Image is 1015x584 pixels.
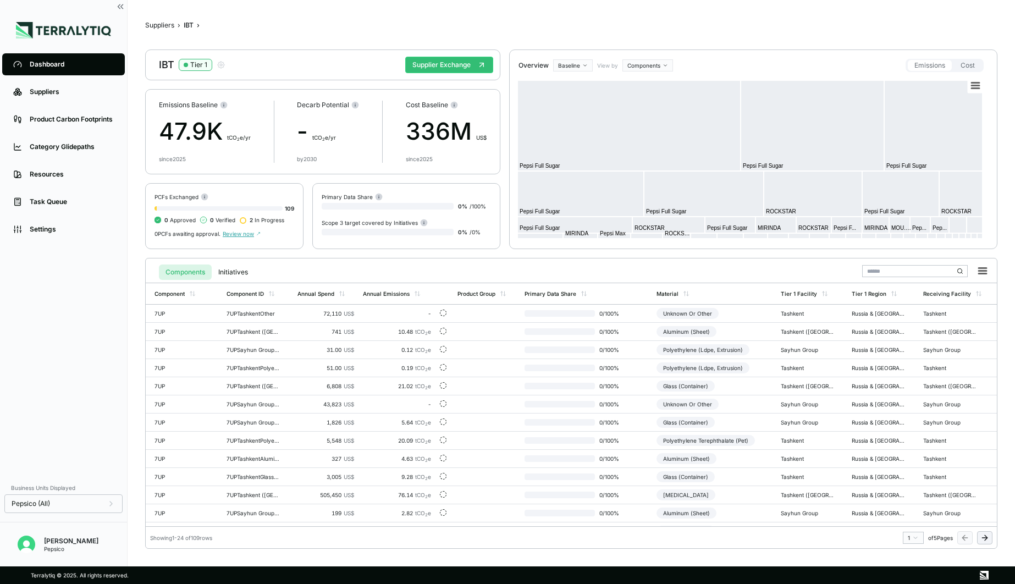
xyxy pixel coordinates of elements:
div: Tier 1 Facility [781,290,817,297]
span: In Progress [250,217,284,223]
div: Polyethylene (Ldpe, Extrusion) [657,362,749,373]
div: Russia & [GEOGRAPHIC_DATA] [852,401,904,407]
div: [MEDICAL_DATA] [657,526,715,537]
div: Dashboard [30,60,114,69]
div: Unknown Or Other [657,308,719,319]
text: Pepsi Full Sugar [520,163,560,169]
span: US$ [344,510,354,516]
div: Glass (Container) [657,381,715,392]
span: Approved [164,217,196,223]
div: Tashkent [781,455,834,462]
span: t CO e/yr [227,134,251,141]
span: US$ [344,310,354,317]
button: 1 [903,532,924,544]
span: / 0 % [470,229,481,235]
div: 7UPTashkentAluminum (sheet) [227,455,279,462]
span: 0 / 100 % [595,365,630,371]
sub: 2 [425,367,428,372]
span: tCO e [415,383,431,389]
text: MOU.… [891,225,911,231]
text: ROCKSTAR [635,225,665,231]
div: Settings [30,225,114,234]
div: Tashkent [923,310,976,317]
div: 31.00 [297,346,354,353]
span: › [178,21,180,30]
button: Initiatives [212,265,255,280]
div: Scope 3 target covered by Initiatives [322,218,428,227]
div: 327 [297,455,354,462]
div: Russia & [GEOGRAPHIC_DATA] [852,419,904,426]
span: 0 / 100 % [595,310,630,317]
span: US$ [344,473,354,480]
span: US$ [344,437,354,444]
div: [MEDICAL_DATA] [657,489,715,500]
span: US$ [344,419,354,426]
div: 5.64 [363,419,431,426]
span: US$ [344,401,354,407]
div: Russia & [GEOGRAPHIC_DATA] [852,365,904,371]
div: Annual Spend [297,290,334,297]
span: US$ [344,455,354,462]
span: of 5 Pages [928,535,953,541]
span: tCO e [415,419,431,426]
span: / 100 % [470,203,486,210]
span: Pepsico (All) [12,499,50,508]
span: 0 / 100 % [595,328,630,335]
div: Tashkent [781,473,834,480]
div: Component [155,290,185,297]
text: Pepsi Full Sugar [520,208,560,214]
span: US$ [476,134,487,141]
div: Tashkent [923,437,976,444]
div: 7UP [155,328,207,335]
div: Polyethylene (Ldpe, Extrusion) [657,344,749,355]
div: Tashkent [923,365,976,371]
text: MIRINDA [758,225,781,231]
div: - [363,310,431,317]
span: 0 / 100 % [595,492,630,498]
div: 7UPTashkentOther [227,310,279,317]
div: 10.48 [363,328,431,335]
text: Pepsi F... [834,225,856,231]
text: ROCKS… [665,230,690,236]
div: Aluminum (Sheet) [657,453,716,464]
div: Aluminum (Sheet) [657,326,716,337]
span: › [197,21,200,30]
div: 7UPTashkentPolyethylene terephthalate (PET) [227,437,279,444]
span: US$ [344,365,354,371]
div: 76.14 [363,492,431,498]
div: Sayhun Group [923,510,976,516]
div: 7UP [155,310,207,317]
div: 9.28 [363,473,431,480]
sub: 2 [425,458,428,463]
sub: 2 [425,440,428,445]
div: Product Carbon Footprints [30,115,114,124]
div: Glass (Container) [657,471,715,482]
span: t CO e/yr [312,134,336,141]
div: 6,808 [297,383,354,389]
button: Cost [954,60,981,71]
div: 43,823 [297,401,354,407]
span: tCO e [415,492,431,498]
sub: 2 [237,137,240,142]
sub: 2 [425,476,428,481]
text: Pep... [912,225,926,231]
span: US$ [344,328,354,335]
div: Primary Data Share [525,290,576,297]
span: 0 % [458,203,467,210]
div: Russia & [GEOGRAPHIC_DATA] [852,510,904,516]
div: Tashkent [781,310,834,317]
div: 7UPTashkentGlass (container) [227,473,279,480]
span: tCO e [415,473,431,480]
div: IBT [159,58,225,71]
div: Resources [30,170,114,179]
div: 0.12 [363,346,431,353]
span: US$ [344,492,354,498]
span: Components [627,62,660,69]
div: since 2025 [159,156,186,162]
div: Unknown Or Other [657,399,719,410]
div: IBT [184,21,194,30]
div: 7UP [155,455,207,462]
div: Russia & [GEOGRAPHIC_DATA] [852,437,904,444]
div: 0.19 [363,365,431,371]
div: Polyethylene Terephthalate (Pet) [657,435,755,446]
